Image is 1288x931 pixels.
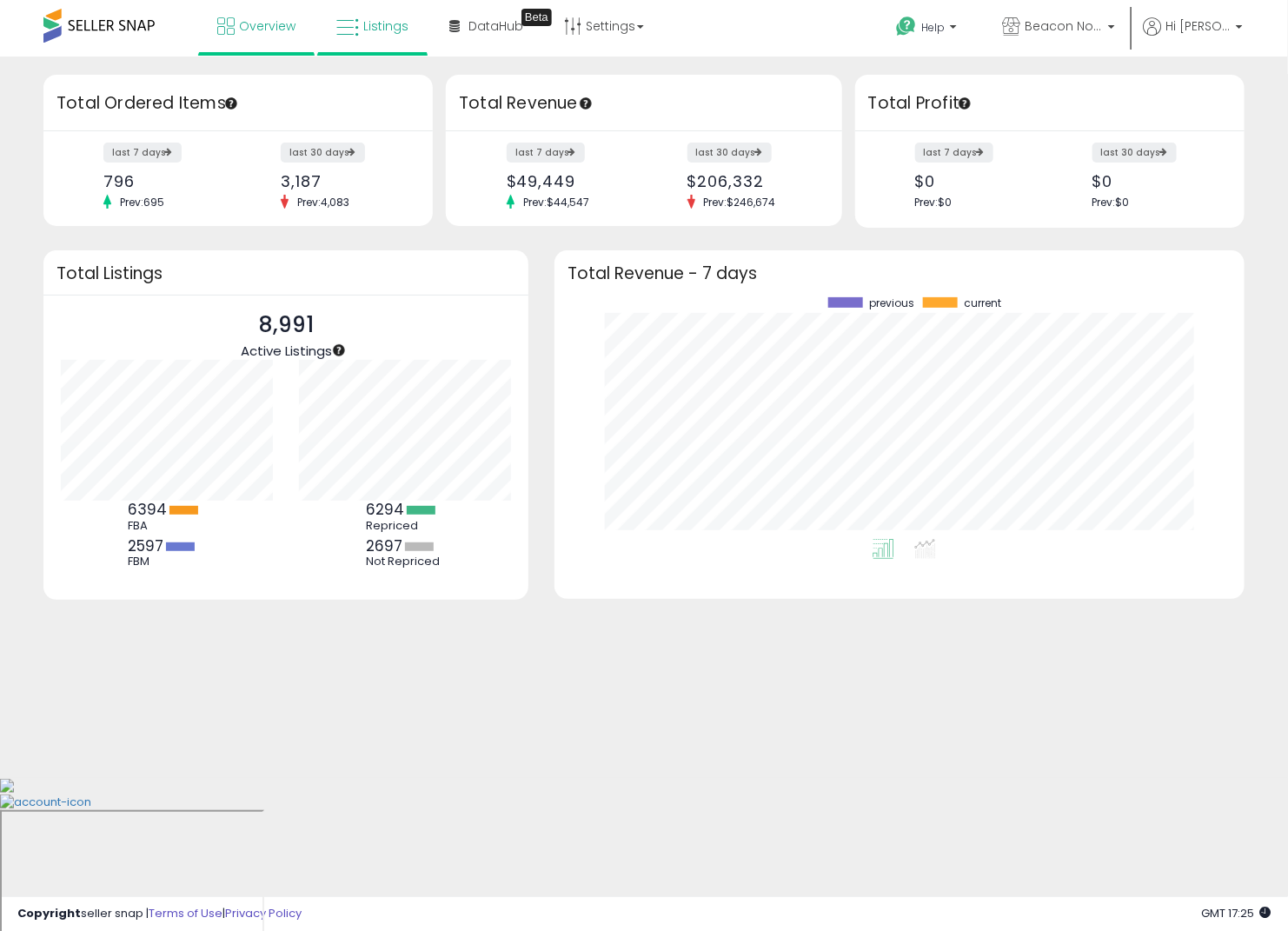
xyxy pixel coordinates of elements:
[687,143,772,163] label: last 30 days
[366,535,402,556] b: 2697
[1025,17,1103,35] span: Beacon North
[128,535,163,556] b: 2597
[241,342,332,360] span: Active Listings
[239,17,295,35] span: Overview
[1143,17,1243,57] a: Hi [PERSON_NAME]
[915,172,1037,190] div: $0
[468,17,523,35] span: DataHub
[957,96,973,111] div: Tooltip anchor
[366,499,404,520] b: 6294
[964,297,1001,309] span: current
[507,143,585,163] label: last 7 days
[111,195,173,209] span: Prev: 695
[915,195,953,209] span: Prev: $0
[459,91,829,116] h3: Total Revenue
[568,267,1232,280] h3: Total Revenue - 7 days
[1165,17,1231,35] span: Hi [PERSON_NAME]
[128,555,206,569] div: FBM
[103,143,182,163] label: last 7 days
[223,96,239,111] div: Tooltip anchor
[868,91,1232,116] h3: Total Profit
[687,172,812,190] div: $206,332
[507,172,631,190] div: $49,449
[695,195,785,209] span: Prev: $246,674
[56,91,420,116] h3: Total Ordered Items
[331,342,347,358] div: Tooltip anchor
[1092,195,1130,209] span: Prev: $0
[578,96,594,111] div: Tooltip anchor
[128,499,167,520] b: 6394
[366,555,444,569] div: Not Repriced
[128,519,206,533] div: FBA
[921,20,945,35] span: Help
[289,195,358,209] span: Prev: 4,083
[882,3,974,57] a: Help
[895,16,917,37] i: Get Help
[869,297,914,309] span: previous
[281,143,365,163] label: last 30 days
[366,519,444,533] div: Repriced
[915,143,993,163] label: last 7 days
[241,309,332,342] p: 8,991
[515,195,598,209] span: Prev: $44,547
[1092,143,1177,163] label: last 30 days
[103,172,225,190] div: 796
[521,9,552,26] div: Tooltip anchor
[363,17,408,35] span: Listings
[1092,172,1214,190] div: $0
[56,267,515,280] h3: Total Listings
[281,172,402,190] div: 3,187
